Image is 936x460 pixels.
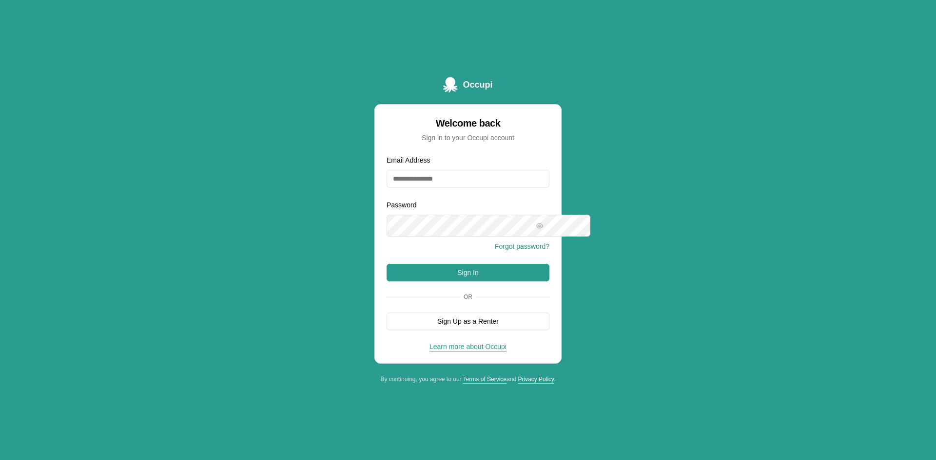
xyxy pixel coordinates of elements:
a: Terms of Service [463,376,507,383]
span: Occupi [463,78,492,92]
label: Email Address [387,156,430,164]
div: Welcome back [387,116,549,130]
button: Sign In [387,264,549,281]
div: By continuing, you agree to our and . [374,375,562,383]
a: Learn more about Occupi [429,343,507,350]
a: Occupi [443,77,492,92]
button: Forgot password? [495,241,549,251]
span: Or [460,293,476,301]
a: Privacy Policy [518,376,554,383]
div: Sign in to your Occupi account [387,133,549,143]
button: Sign Up as a Renter [387,313,549,330]
label: Password [387,201,416,209]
